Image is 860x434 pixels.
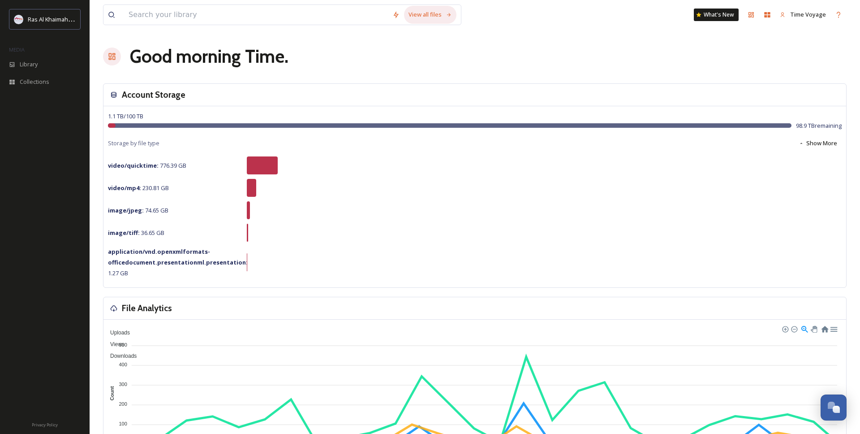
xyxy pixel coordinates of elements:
[791,325,797,332] div: Zoom Out
[108,206,144,214] strong: image/jpeg :
[20,78,49,86] span: Collections
[122,302,172,315] h3: File Analytics
[122,88,185,101] h3: Account Storage
[109,386,115,400] text: Count
[794,135,842,152] button: Show More
[108,229,140,237] strong: image/tiff :
[119,401,127,407] tspan: 200
[108,247,248,277] span: 1.27 GB
[821,395,847,421] button: Open Chat
[800,325,808,332] div: Selection Zoom
[130,43,288,70] h1: Good morning Time .
[119,362,127,367] tspan: 400
[694,9,739,21] a: What's New
[124,5,388,25] input: Search your library
[108,206,168,214] span: 74.65 GB
[108,161,159,169] strong: video/quicktime :
[103,353,137,359] span: Downloads
[108,247,248,266] strong: application/vnd.openxmlformats-officedocument.presentationml.presentation :
[32,422,58,428] span: Privacy Policy
[821,325,828,332] div: Reset Zoom
[32,419,58,430] a: Privacy Policy
[108,161,186,169] span: 776.39 GB
[108,184,169,192] span: 230.81 GB
[119,342,127,347] tspan: 500
[782,325,788,332] div: Zoom In
[103,341,125,347] span: Views
[103,330,130,336] span: Uploads
[119,382,127,387] tspan: 300
[108,112,143,120] span: 1.1 TB / 100 TB
[9,46,25,53] span: MEDIA
[830,325,837,332] div: Menu
[119,421,127,426] tspan: 100
[108,184,141,192] strong: video/mp4 :
[28,15,155,23] span: Ras Al Khaimah Tourism Development Authority
[775,6,830,23] a: Time Voyage
[108,139,159,148] span: Storage by file type
[20,60,38,69] span: Library
[790,10,826,18] span: Time Voyage
[108,229,164,237] span: 36.65 GB
[811,326,816,331] div: Panning
[14,15,23,24] img: Logo_RAKTDA_RGB-01.png
[404,6,456,23] a: View all files
[796,122,842,130] span: 98.9 TB remaining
